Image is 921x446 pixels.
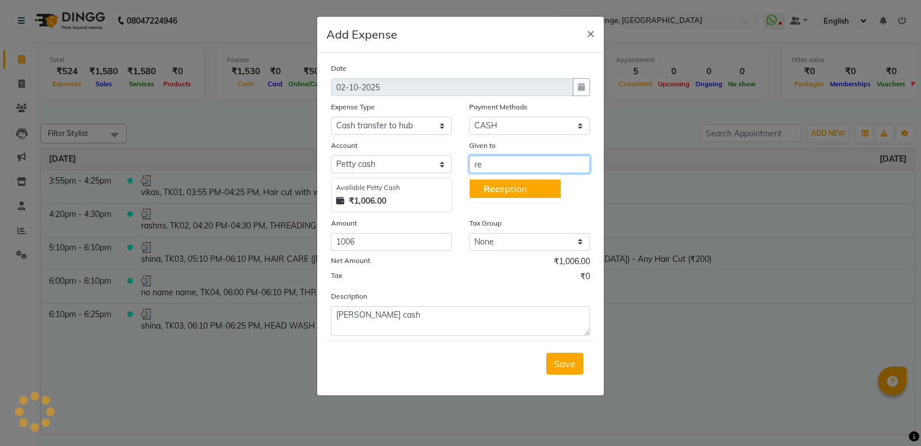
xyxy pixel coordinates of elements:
span: Save [554,358,576,369]
span: × [587,24,595,41]
label: Description [331,291,367,302]
input: Amount [331,233,452,251]
label: Tax [331,270,342,281]
label: Expense Type [331,102,375,112]
button: Save [546,353,583,375]
span: ₹0 [580,270,590,285]
label: Net Amount [331,256,370,266]
label: Date [331,63,347,74]
span: Rec [484,183,500,195]
h5: Add Expense [326,26,397,43]
button: Close [577,17,604,49]
span: ₹1,006.00 [554,256,590,270]
label: Account [331,140,357,151]
strong: ₹1,006.00 [349,195,386,207]
div: Available Petty Cash [336,183,447,193]
input: Given to [469,155,590,173]
label: Payment Methods [469,102,527,112]
label: Amount [331,218,357,228]
ngb-highlight: eption [484,183,527,195]
label: Given to [469,140,496,151]
label: Tax Group [469,218,501,228]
